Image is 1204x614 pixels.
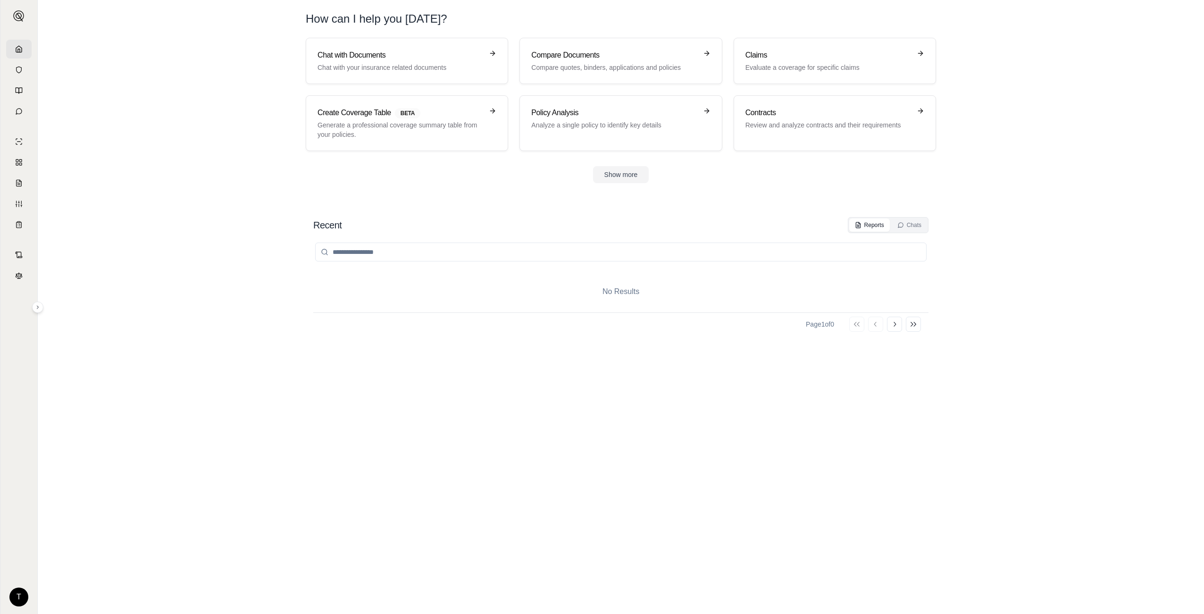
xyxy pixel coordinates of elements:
button: Reports [849,219,890,232]
a: Compare DocumentsCompare quotes, binders, applications and policies [519,38,722,84]
h3: Chat with Documents [318,50,483,61]
h3: Compare Documents [531,50,697,61]
a: Policy AnalysisAnalyze a single policy to identify key details [519,95,722,151]
div: Page 1 of 0 [806,320,834,329]
a: Documents Vault [6,60,32,79]
a: Create Coverage TableBETAGenerate a professional coverage summary table from your policies. [306,95,508,151]
p: Generate a professional coverage summary table from your policies. [318,120,483,139]
a: Prompt Library [6,81,32,100]
div: No Results [313,271,928,312]
h1: How can I help you [DATE]? [306,11,936,26]
a: ContractsReview and analyze contracts and their requirements [734,95,936,151]
a: Chat with DocumentsChat with your insurance related documents [306,38,508,84]
h3: Policy Analysis [531,107,697,118]
div: T [9,588,28,606]
button: Expand sidebar [9,7,28,25]
h3: Claims [745,50,911,61]
p: Analyze a single policy to identify key details [531,120,697,130]
a: Coverage Table [6,215,32,234]
a: Custom Report [6,194,32,213]
p: Review and analyze contracts and their requirements [745,120,911,130]
h2: Recent [313,219,342,232]
div: Chats [897,221,921,229]
div: Reports [855,221,884,229]
button: Expand sidebar [32,302,43,313]
a: ClaimsEvaluate a coverage for specific claims [734,38,936,84]
a: Single Policy [6,132,32,151]
h3: Create Coverage Table [318,107,483,118]
a: Home [6,40,32,59]
a: Claim Coverage [6,174,32,193]
p: Evaluate a coverage for specific claims [745,63,911,72]
a: Contract Analysis [6,245,32,264]
a: Legal Search Engine [6,266,32,285]
h3: Contracts [745,107,911,118]
a: Policy Comparisons [6,153,32,172]
p: Chat with your insurance related documents [318,63,483,72]
button: Chats [892,219,927,232]
a: Chat [6,102,32,121]
span: BETA [395,108,420,118]
button: Show more [593,166,649,183]
img: Expand sidebar [13,10,25,22]
p: Compare quotes, binders, applications and policies [531,63,697,72]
